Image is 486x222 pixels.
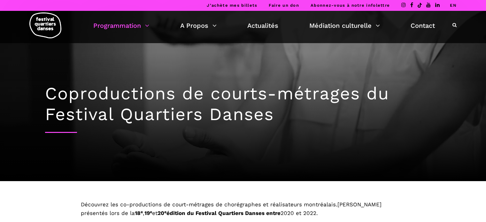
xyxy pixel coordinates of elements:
[166,210,281,216] strong: édition du Festival Quartiers Danses entre
[81,200,405,218] p: Découvrez les co-productions de court-métrages de chorégraphes et réalisateurs montréalais.[PERSO...
[207,3,257,8] a: J’achète mes billets
[135,210,143,216] strong: 18ᵉ
[309,20,380,31] a: Médiation culturelle
[45,83,441,125] h1: Coproductions de courts-métrages du Festival Quartiers Danses
[158,210,166,216] strong: 20ᵉ
[180,20,217,31] a: A Propos
[450,3,457,8] a: EN
[144,210,152,216] strong: 19ᵉ
[269,3,299,8] a: Faire un don
[29,12,61,38] img: logo-fqd-med
[93,20,149,31] a: Programmation
[247,20,278,31] a: Actualités
[411,20,435,31] a: Contact
[311,3,390,8] a: Abonnez-vous à notre infolettre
